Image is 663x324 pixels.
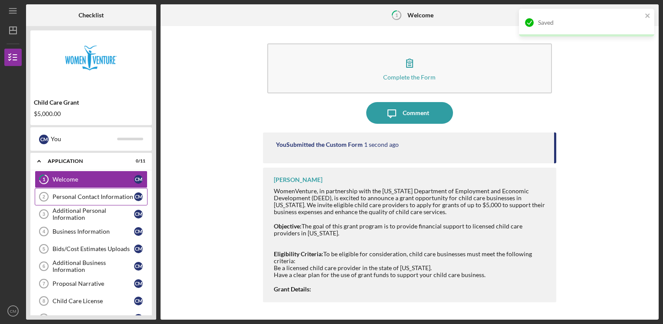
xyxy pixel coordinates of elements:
[53,298,134,304] div: Child Care License
[276,141,363,148] div: You Submitted the Custom Form
[274,264,548,271] div: Be a licensed child care provider in the state of [US_STATE].
[79,12,104,19] b: Checklist
[53,245,134,252] div: Bids/Cost Estimates Uploads
[43,229,46,234] tspan: 4
[274,188,548,215] div: WomenVenture, in partnership with the [US_STATE] Department of Employment and Economic Developmen...
[43,212,45,217] tspan: 3
[34,99,148,106] div: Child Care Grant
[35,258,148,275] a: 6Additional Business InformationCM
[274,251,548,264] div: To be eligible for consideration, child care businesses must meet the following criteria:
[645,12,651,20] button: close
[30,35,152,87] img: Product logo
[364,141,399,148] time: 2025-09-18 10:53
[35,292,148,310] a: 8Child Care LicenseCM
[134,210,143,218] div: C M
[53,259,134,273] div: Additional Business Information
[4,302,22,320] button: CM
[274,223,548,237] div: The goal of this grant program is to provide financial support to licensed child care providers i...
[134,245,143,253] div: C M
[35,240,148,258] a: 5Bids/Cost Estimates UploadsCM
[39,135,49,144] div: C M
[274,176,322,183] div: [PERSON_NAME]
[134,279,143,288] div: C M
[134,227,143,236] div: C M
[134,192,143,201] div: C M
[35,171,148,188] a: 1WelcomeCM
[53,207,134,221] div: Additional Personal Information
[53,280,134,287] div: Proposal Narrative
[134,262,143,271] div: C M
[53,228,134,235] div: Business Information
[43,264,45,269] tspan: 6
[274,222,302,230] strong: Objective:
[366,102,453,124] button: Comment
[267,43,552,93] button: Complete the Form
[134,175,143,184] div: C M
[35,275,148,292] a: 7Proposal NarrativeCM
[53,315,134,322] div: IRS W-9
[274,250,323,258] strong: Eligibility Criteria:
[53,193,134,200] div: Personal Contact Information
[43,194,45,199] tspan: 2
[43,246,45,251] tspan: 5
[51,132,117,146] div: You
[130,159,145,164] div: 0 / 11
[383,74,436,80] div: Complete the Form
[10,309,16,314] text: CM
[134,314,143,323] div: C M
[407,12,433,19] b: Welcome
[43,177,45,182] tspan: 1
[35,188,148,205] a: 2Personal Contact InformationCM
[134,297,143,305] div: C M
[274,285,311,293] strong: Grant Details:
[395,12,398,18] tspan: 1
[274,271,548,278] div: Have a clear plan for the use of grant funds to support your child care business.
[43,298,45,304] tspan: 8
[43,281,45,286] tspan: 7
[48,159,124,164] div: Application
[538,19,642,26] div: Saved
[34,110,148,117] div: $5,000.00
[403,102,429,124] div: Comment
[35,223,148,240] a: 4Business InformationCM
[53,176,134,183] div: Welcome
[35,205,148,223] a: 3Additional Personal InformationCM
